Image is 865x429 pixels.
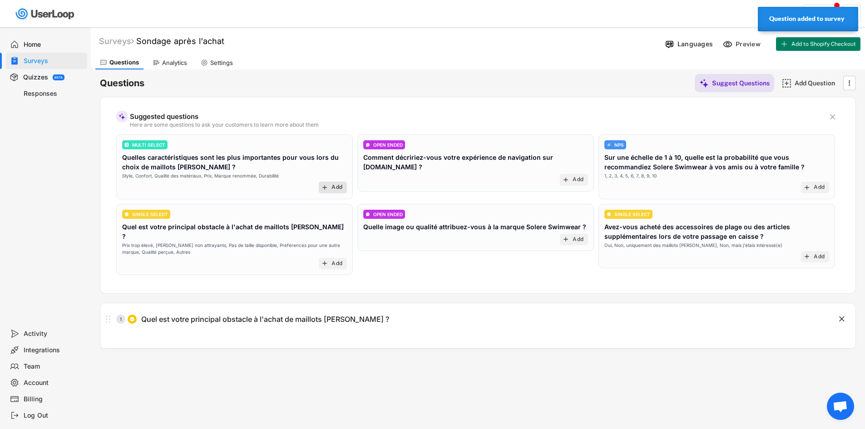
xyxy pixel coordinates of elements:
[712,79,770,87] div: Suggest Questions
[132,212,168,217] div: SINGLE SELECT
[814,253,825,261] div: Add
[604,173,657,179] div: 1, 2, 3, 4, 5, 6, 7, 8, 9, 10
[769,15,845,22] strong: Question added to survey
[562,176,569,183] button: add
[210,59,233,67] div: Settings
[366,143,370,147] img: ConversationMinor.svg
[122,153,347,172] div: Quelles caractéristiques sont les plus importantes pour vous lors du choix de maillots [PERSON_NA...
[573,236,583,243] div: Add
[141,315,389,324] div: Quel est votre principal obstacle à l'achat de maillots [PERSON_NAME] ?
[24,379,84,387] div: Account
[827,393,854,420] div: Open chat
[119,113,125,120] img: MagicMajor%20%28Purple%29.svg
[331,184,342,191] div: Add
[124,143,129,147] img: ListMajor.svg
[24,89,84,98] div: Responses
[24,330,84,338] div: Activity
[791,41,856,47] span: Add to Shopify Checkout
[573,176,583,183] div: Add
[136,36,224,46] font: Sondage après l'achat
[837,315,846,324] button: 
[803,253,811,260] button: add
[116,317,125,321] div: 1
[795,79,840,87] div: Add Question
[130,122,821,128] div: Here are some questions to ask your customers to learn more about them
[839,314,845,324] text: 
[24,346,84,355] div: Integrations
[614,212,650,217] div: SINGLE SELECT
[129,316,135,322] img: CircleTickMinorWhite.svg
[849,78,850,88] text: 
[54,76,63,79] div: BETA
[24,362,84,371] div: Team
[162,59,187,67] div: Analytics
[604,222,829,241] div: Avez-vous acheté des accessoires de plage ou des articles supplémentaires lors de votre passage e...
[604,153,829,172] div: Sur une échelle de 1 à 10, quelle est la probabilité que vous recommandiez Solere Swimwear à vos ...
[830,112,835,122] text: 
[321,184,328,191] button: add
[23,73,48,82] div: Quizzes
[828,113,837,122] button: 
[122,173,279,179] div: Style, Confort, Qualité des matériaux, Prix, Marque renommée, Durabilité
[776,37,860,51] button: Add to Shopify Checkout
[699,79,709,88] img: MagicMajor%20%28Purple%29.svg
[803,184,811,191] button: add
[132,143,165,147] div: MULTI SELECT
[363,222,586,232] div: Quelle image ou qualité attribuez-vous à la marque Solere Swimwear ?
[604,242,782,249] div: Oui, Non, uniquement des maillots [PERSON_NAME], Non, mais j'étais intéressé(e)
[607,143,611,147] img: AdjustIcon.svg
[100,77,144,89] h6: Questions
[736,40,763,48] div: Preview
[24,57,84,65] div: Surveys
[331,260,342,267] div: Add
[321,260,328,267] button: add
[562,236,569,243] button: add
[122,222,347,241] div: Quel est votre principal obstacle à l'achat de maillots [PERSON_NAME] ?
[124,212,129,217] img: CircleTickMinorWhite.svg
[363,153,588,172] div: Comment décririez-vous votre expérience de navigation sur [DOMAIN_NAME] ?
[130,113,821,120] div: Suggested questions
[607,212,611,217] img: CircleTickMinorWhite.svg
[373,143,403,147] div: OPEN ENDED
[24,395,84,404] div: Billing
[14,5,78,23] img: userloop-logo-01.svg
[845,76,854,90] button: 
[24,411,84,420] div: Log Out
[782,79,791,88] img: AddMajor.svg
[99,36,134,46] div: Surveys
[366,212,370,217] img: ConversationMinor.svg
[614,143,624,147] div: NPS
[665,39,674,49] img: Language%20Icon.svg
[677,40,713,48] div: Languages
[122,242,347,256] div: Prix trop élevé, [PERSON_NAME] non attrayants, Pas de taille disponible, Préférences pour une aut...
[24,40,84,49] div: Home
[814,184,825,191] div: Add
[109,59,139,66] div: Questions
[373,212,403,217] div: OPEN ENDED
